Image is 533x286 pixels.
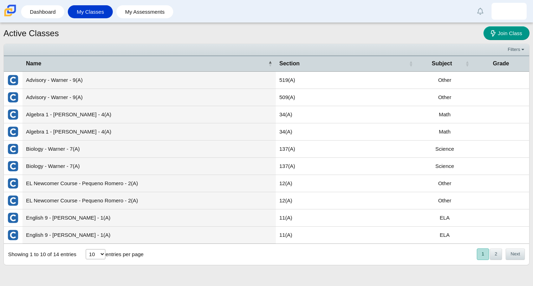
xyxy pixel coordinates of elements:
[7,74,19,86] img: External class connected through Clever
[276,158,417,175] td: 137(A)
[4,27,59,39] h1: Active Classes
[276,209,417,227] td: 11(A)
[7,92,19,103] img: External class connected through Clever
[276,192,417,209] td: 12(A)
[7,109,19,120] img: External class connected through Clever
[417,227,473,244] td: ELA
[105,251,143,257] label: entries per page
[483,26,529,40] a: Join Class
[417,106,473,123] td: Math
[7,229,19,241] img: External class connected through Clever
[417,158,473,175] td: Science
[490,248,502,260] button: 2
[120,5,170,18] a: My Assessments
[417,209,473,227] td: ELA
[22,175,276,192] td: EL Newcomer Course - Pequeno Romero - 2(A)
[22,158,276,175] td: Biology - Warner - 7(A)
[22,192,276,209] td: EL Newcomer Course - Pequeno Romero - 2(A)
[417,72,473,89] td: Other
[276,72,417,89] td: 519(A)
[492,3,527,20] a: sara.lopezroque.QnlBs8
[7,143,19,155] img: External class connected through Clever
[268,60,272,67] span: Name : Activate to invert sorting
[25,5,61,18] a: Dashboard
[476,60,526,67] span: Grade
[3,3,18,18] img: Carmen School of Science & Technology
[22,227,276,244] td: English 9 - [PERSON_NAME] - 1(A)
[498,30,522,36] span: Join Class
[4,244,76,265] div: Showing 1 to 10 of 14 entries
[7,178,19,189] img: External class connected through Clever
[71,5,109,18] a: My Classes
[409,60,413,67] span: Section : Activate to sort
[22,209,276,227] td: English 9 - [PERSON_NAME] - 1(A)
[506,46,527,53] a: Filters
[22,72,276,89] td: Advisory - Warner - 9(A)
[3,13,18,19] a: Carmen School of Science & Technology
[276,106,417,123] td: 34(A)
[417,123,473,141] td: Math
[276,175,417,192] td: 12(A)
[26,60,267,67] span: Name
[420,60,464,67] span: Subject
[279,60,408,67] span: Section
[506,248,525,260] button: Next
[473,4,488,19] a: Alerts
[7,126,19,137] img: External class connected through Clever
[22,141,276,158] td: Biology - Warner - 7(A)
[417,192,473,209] td: Other
[7,212,19,223] img: External class connected through Clever
[22,89,276,106] td: Advisory - Warner - 9(A)
[276,227,417,244] td: 11(A)
[477,248,489,260] button: 1
[417,89,473,106] td: Other
[22,106,276,123] td: Algebra 1 - [PERSON_NAME] - 4(A)
[503,6,515,17] img: sara.lopezroque.QnlBs8
[7,195,19,206] img: External class connected through Clever
[276,123,417,141] td: 34(A)
[465,60,469,67] span: Subject : Activate to sort
[7,161,19,172] img: External class connected through Clever
[417,141,473,158] td: Science
[476,248,525,260] nav: pagination
[276,141,417,158] td: 137(A)
[276,89,417,106] td: 509(A)
[22,123,276,141] td: Algebra 1 - [PERSON_NAME] - 4(A)
[417,175,473,192] td: Other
